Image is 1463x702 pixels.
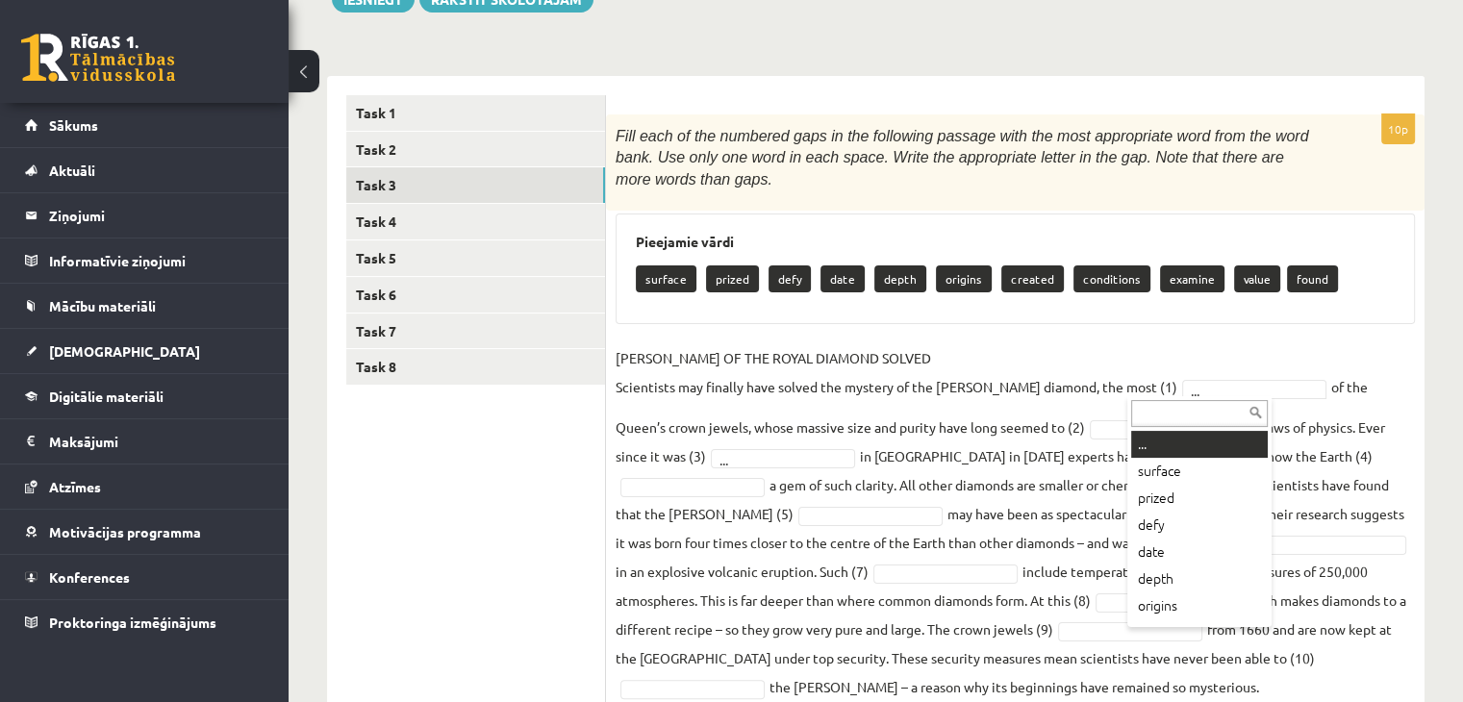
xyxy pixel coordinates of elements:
div: defy [1131,512,1268,539]
div: prized [1131,485,1268,512]
div: depth [1131,565,1268,592]
div: ... [1131,431,1268,458]
div: created [1131,619,1268,646]
div: surface [1131,458,1268,485]
div: origins [1131,592,1268,619]
div: date [1131,539,1268,565]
